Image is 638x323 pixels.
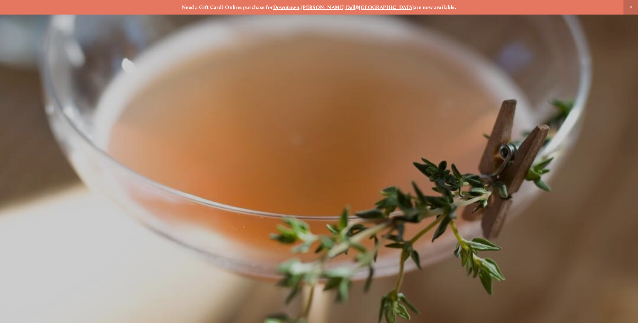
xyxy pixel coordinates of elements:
[356,4,359,10] strong: &
[359,4,414,10] a: [GEOGRAPHIC_DATA]
[182,4,273,10] strong: Need a Gift Card? Online purchase for
[414,4,456,10] strong: are now available.
[299,4,301,10] strong: ,
[301,4,356,10] a: [PERSON_NAME] Dell
[273,4,300,10] a: Downtown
